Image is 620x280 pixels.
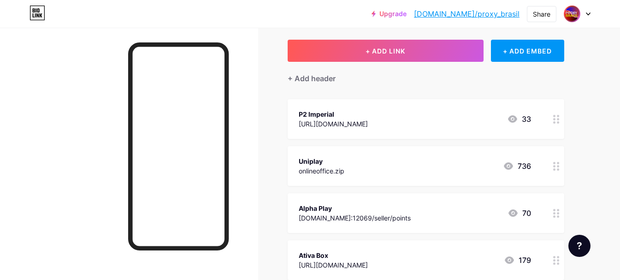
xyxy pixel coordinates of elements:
div: onlineoffice.zip [299,166,344,176]
div: + ADD EMBED [491,40,564,62]
div: Share [533,9,550,19]
div: Uniplay [299,156,344,166]
div: 33 [507,113,531,125]
img: Proxy Brasil [563,5,581,23]
div: Alpha Play [299,203,411,213]
div: + Add header [288,73,336,84]
div: [URL][DOMAIN_NAME] [299,119,368,129]
div: [DOMAIN_NAME]:12069/seller/points [299,213,411,223]
span: + ADD LINK [366,47,405,55]
div: 736 [503,161,531,172]
div: 179 [504,255,531,266]
div: [URL][DOMAIN_NAME] [299,260,368,270]
div: P2 Imperial [299,109,368,119]
button: + ADD LINK [288,40,484,62]
a: [DOMAIN_NAME]/proxy_brasil [414,8,520,19]
a: Upgrade [372,10,407,18]
div: Ativa Box [299,250,368,260]
div: 70 [508,208,531,219]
